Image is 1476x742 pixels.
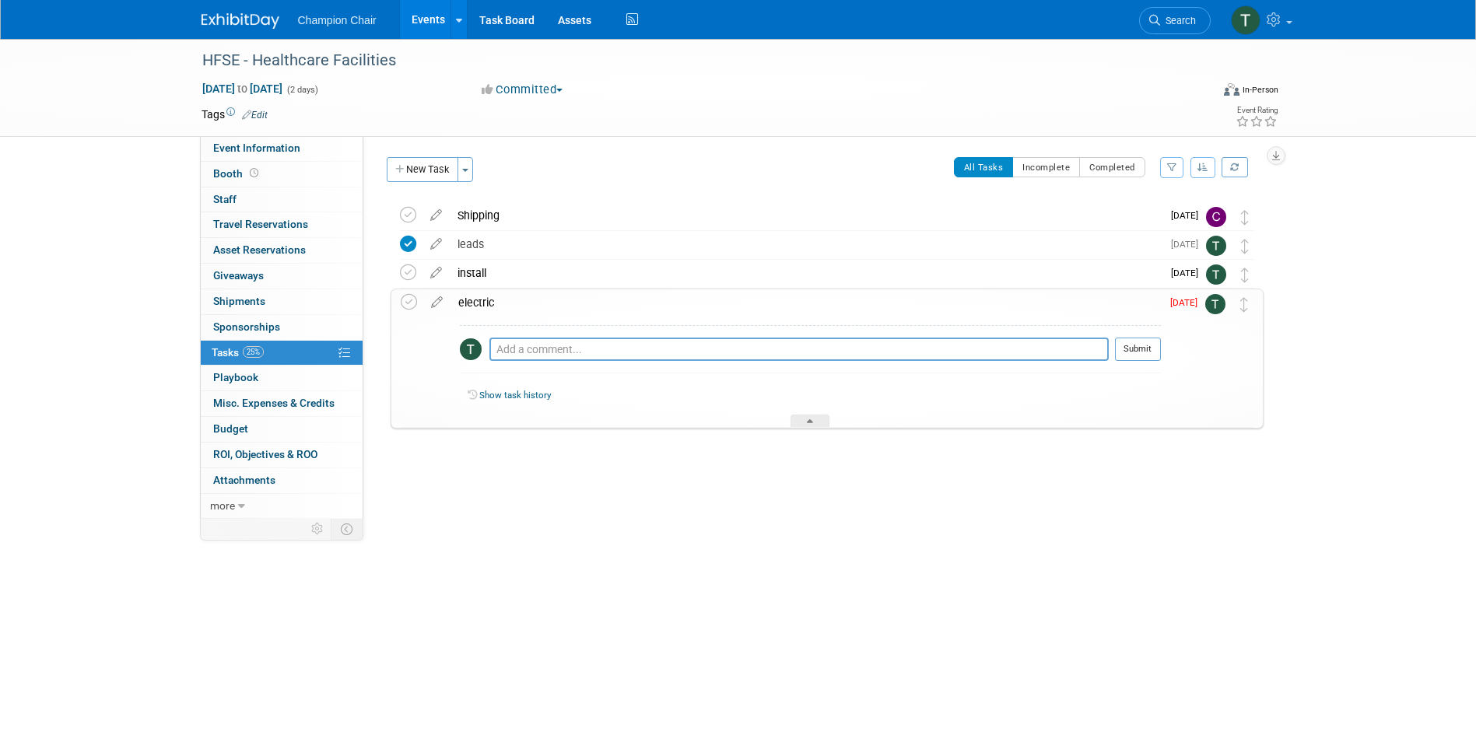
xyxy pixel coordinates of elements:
[201,443,363,467] a: ROI, Objectives & ROO
[387,157,458,182] button: New Task
[1224,83,1239,96] img: Format-Inperson.png
[1240,297,1248,312] i: Move task
[213,474,275,486] span: Attachments
[213,167,261,180] span: Booth
[450,202,1162,229] div: Shipping
[450,231,1162,257] div: leads
[1206,236,1226,256] img: Tara Bauer
[213,243,306,256] span: Asset Reservations
[1171,210,1206,221] span: [DATE]
[213,371,258,383] span: Playbook
[201,417,363,442] a: Budget
[197,47,1187,75] div: HFSE - Healthcare Facilities
[201,264,363,289] a: Giveaways
[1171,239,1206,250] span: [DATE]
[201,366,363,390] a: Playbook
[1115,338,1161,361] button: Submit
[235,82,250,95] span: to
[201,162,363,187] a: Booth
[1242,84,1278,96] div: In-Person
[1160,15,1196,26] span: Search
[213,218,308,230] span: Travel Reservations
[201,289,363,314] a: Shipments
[210,499,235,512] span: more
[298,14,377,26] span: Champion Chair
[243,346,264,358] span: 25%
[212,346,264,359] span: Tasks
[201,212,363,237] a: Travel Reservations
[242,110,268,121] a: Edit
[213,422,248,435] span: Budget
[1119,81,1279,104] div: Event Format
[201,187,363,212] a: Staff
[1079,157,1145,177] button: Completed
[1231,5,1260,35] img: Tara Bauer
[201,391,363,416] a: Misc. Expenses & Credits
[201,315,363,340] a: Sponsorships
[213,295,265,307] span: Shipments
[213,448,317,460] span: ROI, Objectives & ROO
[1241,210,1249,225] i: Move task
[1170,297,1205,308] span: [DATE]
[202,82,283,96] span: [DATE] [DATE]
[1206,207,1226,227] img: Chris Kiscellus
[450,260,1162,286] div: install
[213,397,335,409] span: Misc. Expenses & Credits
[202,13,279,29] img: ExhibitDay
[1241,268,1249,282] i: Move task
[213,320,280,333] span: Sponsorships
[286,85,318,95] span: (2 days)
[479,390,551,401] a: Show task history
[1205,294,1225,314] img: Tara Bauer
[304,519,331,539] td: Personalize Event Tab Strip
[213,142,300,154] span: Event Information
[201,238,363,263] a: Asset Reservations
[460,338,482,360] img: Tara Bauer
[213,269,264,282] span: Giveaways
[422,208,450,222] a: edit
[247,167,261,179] span: Booth not reserved yet
[954,157,1014,177] button: All Tasks
[1171,268,1206,278] span: [DATE]
[1241,239,1249,254] i: Move task
[201,494,363,519] a: more
[201,341,363,366] a: Tasks25%
[422,237,450,251] a: edit
[1206,264,1226,285] img: Tara Bauer
[202,107,268,122] td: Tags
[451,289,1161,316] div: electric
[1236,107,1278,114] div: Event Rating
[423,296,451,310] a: edit
[331,519,363,539] td: Toggle Event Tabs
[1139,7,1211,34] a: Search
[422,266,450,280] a: edit
[213,193,237,205] span: Staff
[201,136,363,161] a: Event Information
[201,468,363,493] a: Attachments
[1012,157,1080,177] button: Incomplete
[1222,157,1248,177] a: Refresh
[476,82,569,98] button: Committed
